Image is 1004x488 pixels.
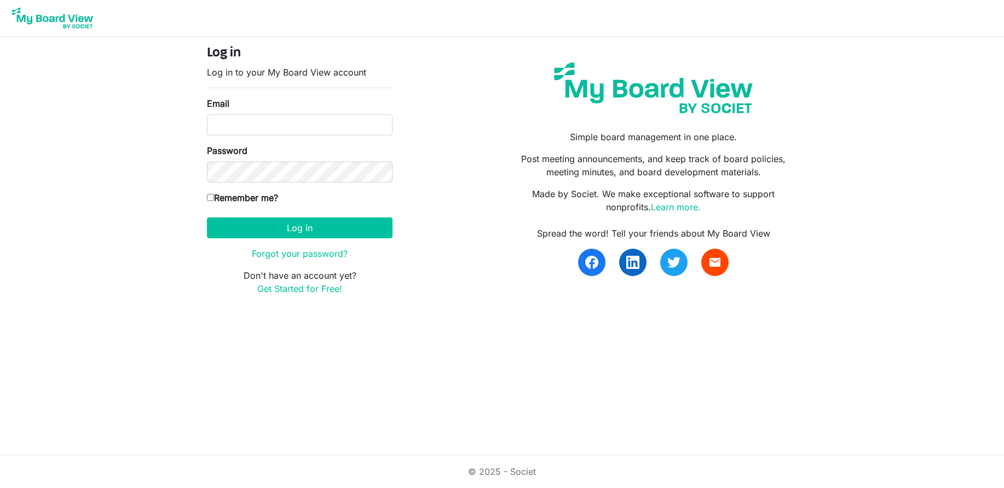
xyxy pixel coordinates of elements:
[252,248,348,259] a: Forgot your password?
[510,187,797,214] p: Made by Societ. We make exceptional software to support nonprofits.
[510,130,797,143] p: Simple board management in one place.
[207,144,247,157] label: Password
[207,191,278,204] label: Remember me?
[701,249,729,276] a: email
[207,97,229,110] label: Email
[468,466,536,477] a: © 2025 - Societ
[207,217,393,238] button: Log in
[708,256,722,269] span: email
[651,202,701,213] a: Learn more.
[207,45,393,61] h4: Log in
[510,152,797,179] p: Post meeting announcements, and keep track of board policies, meeting minutes, and board developm...
[667,256,680,269] img: twitter.svg
[207,66,393,79] p: Log in to your My Board View account
[585,256,598,269] img: facebook.svg
[257,283,342,294] a: Get Started for Free!
[207,194,214,201] input: Remember me?
[510,227,797,240] div: Spread the word! Tell your friends about My Board View
[546,54,761,122] img: my-board-view-societ.svg
[626,256,639,269] img: linkedin.svg
[207,269,393,295] p: Don't have an account yet?
[9,4,96,32] img: My Board View Logo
